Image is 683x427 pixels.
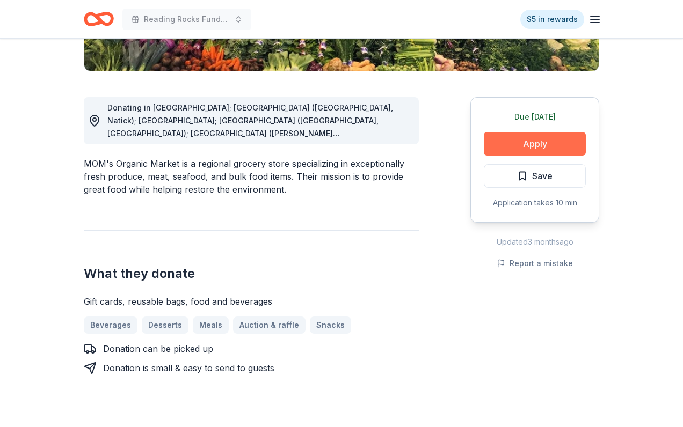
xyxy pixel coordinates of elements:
[484,164,586,188] button: Save
[84,265,419,282] h2: What they donate
[142,316,188,334] a: Desserts
[470,235,599,248] div: Updated 3 months ago
[233,316,306,334] a: Auction & raffle
[84,316,137,334] a: Beverages
[107,103,393,164] span: Donating in [GEOGRAPHIC_DATA]; [GEOGRAPHIC_DATA] ([GEOGRAPHIC_DATA], Natick); [GEOGRAPHIC_DATA]; ...
[484,111,586,123] div: Due [DATE]
[520,10,584,29] a: $5 in rewards
[84,295,419,308] div: Gift cards, reusable bags, food and beverages
[122,9,251,30] button: Reading Rocks Fundraiser
[310,316,351,334] a: Snacks
[103,362,274,374] div: Donation is small & easy to send to guests
[484,196,586,209] div: Application takes 10 min
[193,316,229,334] a: Meals
[484,132,586,156] button: Apply
[84,157,419,196] div: MOM's Organic Market is a regional grocery store specializing in exceptionally fresh produce, mea...
[497,257,573,270] button: Report a mistake
[144,13,230,26] span: Reading Rocks Fundraiser
[532,169,553,183] span: Save
[84,6,114,32] a: Home
[103,342,213,355] div: Donation can be picked up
